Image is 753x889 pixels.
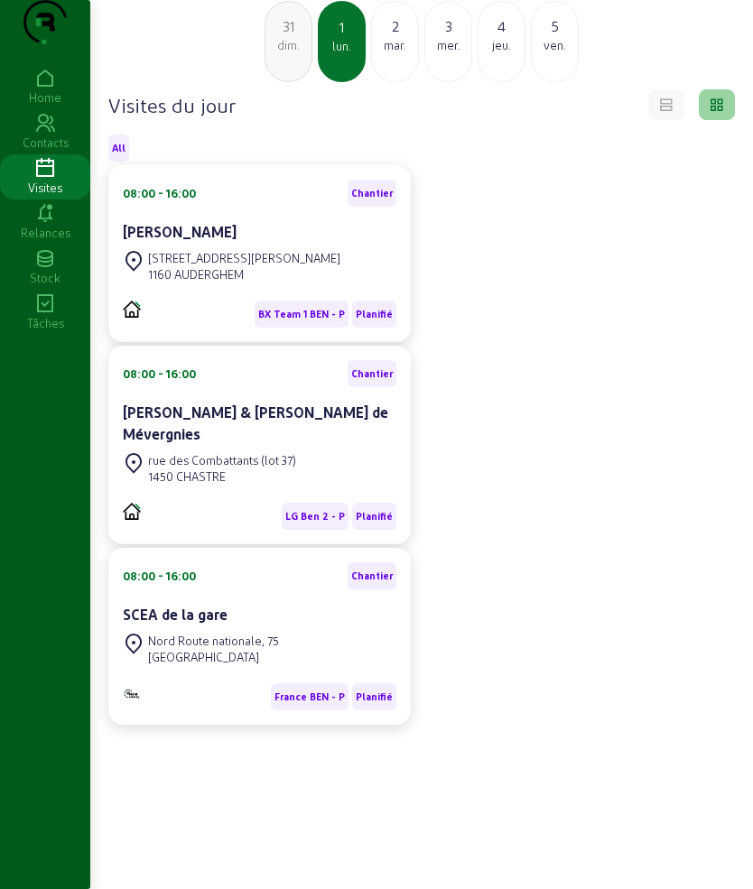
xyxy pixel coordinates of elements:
span: Chantier [351,187,393,199]
div: 1160 AUDERGHEM [148,266,340,282]
div: 08:00 - 16:00 [123,366,196,382]
cam-card-title: [PERSON_NAME] [123,223,237,240]
span: Planifié [356,510,393,523]
div: Nord Route nationale, 75 [148,633,279,649]
div: mar. [372,37,418,53]
cam-card-title: [PERSON_NAME] & [PERSON_NAME] de Mévergnies [123,403,388,442]
div: 1450 CHASTRE [148,468,296,485]
div: 2 [372,15,418,37]
span: France BEN - P [274,690,345,703]
div: 4 [479,15,525,37]
img: PVELEC [123,503,141,520]
div: mer. [425,37,471,53]
div: [GEOGRAPHIC_DATA] [148,649,279,665]
img: PVELEC [123,301,141,318]
span: Chantier [351,570,393,582]
div: [STREET_ADDRESS][PERSON_NAME] [148,250,340,266]
span: Planifié [356,308,393,320]
span: BX Team 1 BEN - P [258,308,345,320]
div: 5 [532,15,578,37]
img: B2B - PVELEC [123,688,141,699]
span: Planifié [356,690,393,703]
cam-card-title: SCEA de la gare [123,606,228,623]
div: ven. [532,37,578,53]
div: jeu. [479,37,525,53]
div: 3 [425,15,471,37]
span: Chantier [351,367,393,380]
div: 08:00 - 16:00 [123,568,196,584]
div: lun. [320,38,364,54]
div: 1 [320,16,364,38]
div: rue des Combattants (lot 37) [148,452,296,468]
h4: Visites du jour [108,92,236,117]
span: LG Ben 2 - P [285,510,345,523]
div: 31 [265,15,311,37]
div: dim. [265,37,311,53]
span: All [112,142,125,154]
div: 08:00 - 16:00 [123,185,196,201]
